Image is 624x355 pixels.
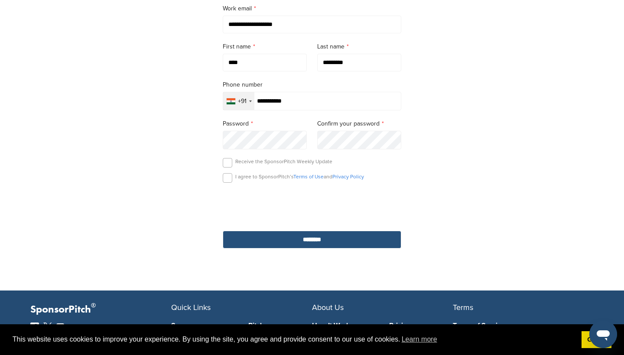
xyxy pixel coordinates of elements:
[91,300,96,311] span: ®
[263,193,361,218] iframe: reCAPTCHA
[223,80,401,90] label: Phone number
[223,4,401,13] label: Work email
[223,92,254,110] div: Selected country
[317,119,401,129] label: Confirm your password
[589,320,617,348] iframe: Button to launch messaging window
[235,173,364,180] p: I agree to SponsorPitch’s and
[317,42,401,52] label: Last name
[453,322,581,329] a: Terms of Service
[171,303,211,312] span: Quick Links
[13,333,575,346] span: This website uses cookies to improve your experience. By using the site, you agree and provide co...
[171,322,235,329] a: Sponsors
[248,322,312,329] a: Pitch
[332,174,364,180] a: Privacy Policy
[223,119,307,129] label: Password
[400,333,439,346] a: learn more about cookies
[582,331,611,349] a: dismiss cookie message
[43,323,52,331] img: Twitter
[453,303,473,312] span: Terms
[30,323,39,331] img: Facebook
[223,42,307,52] label: First name
[235,158,332,165] p: Receive the SponsorPitch Weekly Update
[293,174,324,180] a: Terms of Use
[312,303,344,312] span: About Us
[30,303,171,316] p: SponsorPitch
[238,98,247,104] div: +91
[389,322,453,329] a: Pricing
[312,322,376,329] a: How It Works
